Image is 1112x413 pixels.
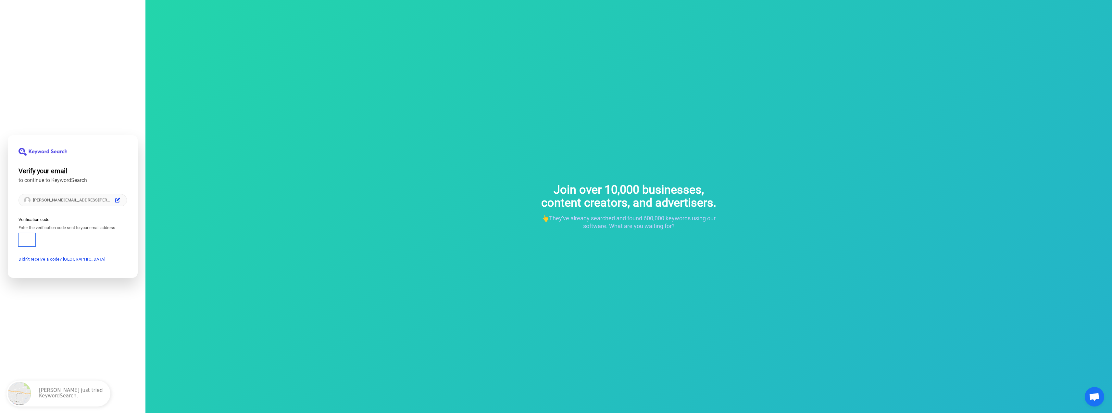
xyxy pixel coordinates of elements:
input: Digit 6 [116,233,133,246]
a: Open chat [1085,387,1104,407]
input: Digit 2 [38,233,55,246]
img: KeywordSearch [19,148,67,156]
p: 👆They've already searched and found 600,000 keywords using our software. What are you waiting for? [530,214,728,230]
p: to continue to KeywordSearch [19,177,127,184]
input: Digit 3 [57,233,74,246]
input: Digit 4 [77,233,94,246]
span: Join over 10,000 businesses, [530,183,728,196]
img: Alpine, California, United States [8,382,31,405]
p: Enter the verification code sent to your email address [19,225,127,230]
input: Digit 5 [96,233,113,246]
button: Edit [114,196,121,204]
h1: Verify your email [19,166,127,176]
span: content creators, and advertisers. [530,196,728,209]
input: Enter verification code. Digit 1 [19,233,35,246]
button: Didn't receive a code? [GEOGRAPHIC_DATA] [19,257,105,262]
p: [PERSON_NAME] just tried KeywordSearch. [39,388,104,399]
p: Verification code [19,217,127,223]
p: [PERSON_NAME][EMAIL_ADDRESS][PERSON_NAME][DOMAIN_NAME] [33,198,111,203]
